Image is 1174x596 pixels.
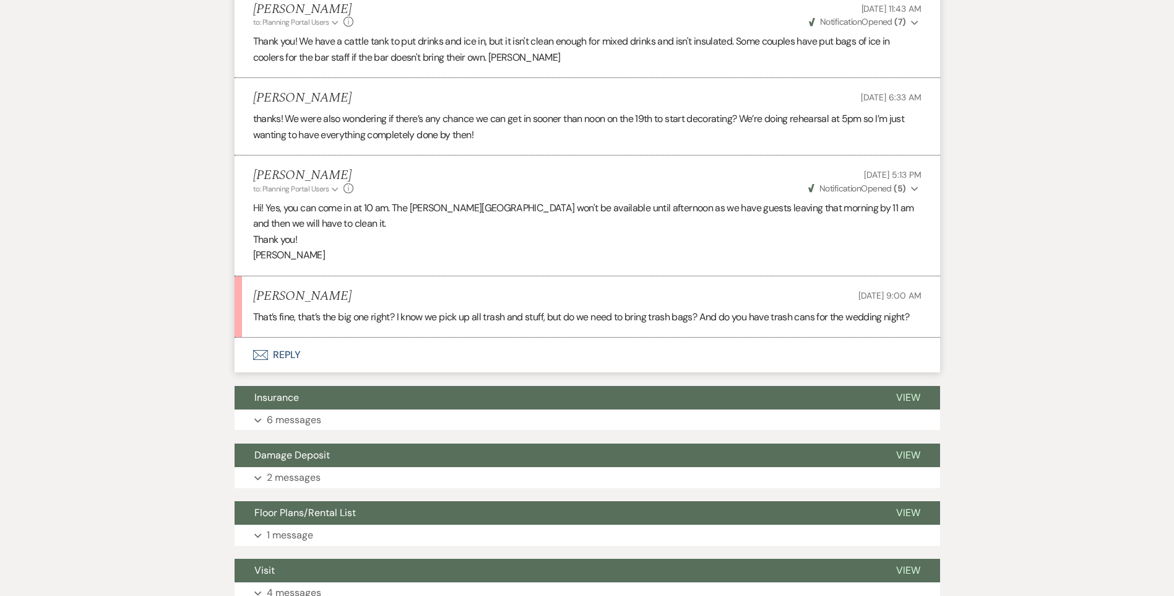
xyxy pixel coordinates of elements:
[858,290,921,301] span: [DATE] 9:00 AM
[235,338,940,372] button: Reply
[253,309,922,325] p: That’s fine, that’s the big one right? I know we pick up all trash and stuff, but do we need to b...
[253,33,922,65] p: Thank you! We have a cattle tank to put drinks and ice in, but it isn't clean enough for mixed dr...
[253,17,329,27] span: to: Planning Portal Users
[235,410,940,431] button: 6 messages
[864,169,921,180] span: [DATE] 5:13 PM
[253,200,922,232] p: Hi! Yes, you can come in at 10 am. The [PERSON_NAME][GEOGRAPHIC_DATA] won't be available until af...
[253,247,922,263] p: [PERSON_NAME]
[808,183,906,194] span: Opened
[235,501,876,525] button: Floor Plans/Rental List
[254,391,299,404] span: Insurance
[819,183,861,194] span: Notification
[253,289,352,304] h5: [PERSON_NAME]
[820,16,861,27] span: Notification
[894,16,905,27] strong: ( 7 )
[253,183,341,195] button: to: Planning Portal Users
[235,467,940,488] button: 2 messages
[253,184,329,194] span: to: Planning Portal Users
[253,168,354,183] h5: [PERSON_NAME]
[807,15,922,28] button: NotificationOpened (7)
[876,559,940,582] button: View
[806,182,922,195] button: NotificationOpened (5)
[253,90,352,106] h5: [PERSON_NAME]
[235,525,940,546] button: 1 message
[876,444,940,467] button: View
[254,506,356,519] span: Floor Plans/Rental List
[876,501,940,525] button: View
[253,111,922,142] p: thanks! We were also wondering if there’s any chance we can get in sooner than noon on the 19th t...
[896,564,920,577] span: View
[235,559,876,582] button: Visit
[235,386,876,410] button: Insurance
[267,527,313,543] p: 1 message
[896,391,920,404] span: View
[894,183,905,194] strong: ( 5 )
[861,3,922,14] span: [DATE] 11:43 AM
[253,232,922,248] p: Thank you!
[896,506,920,519] span: View
[253,17,341,28] button: to: Planning Portal Users
[876,386,940,410] button: View
[861,92,921,103] span: [DATE] 6:33 AM
[254,449,330,462] span: Damage Deposit
[254,564,275,577] span: Visit
[267,412,321,428] p: 6 messages
[253,2,354,17] h5: [PERSON_NAME]
[809,16,906,27] span: Opened
[267,470,321,486] p: 2 messages
[235,444,876,467] button: Damage Deposit
[896,449,920,462] span: View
